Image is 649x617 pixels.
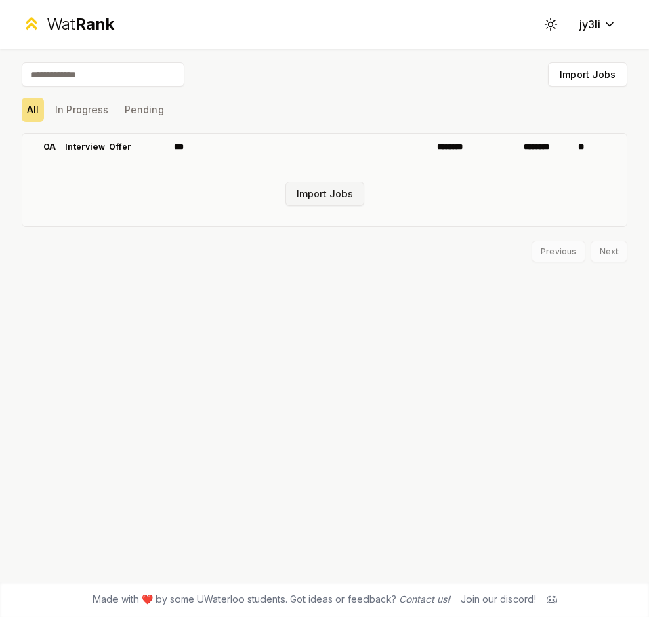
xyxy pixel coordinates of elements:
[548,62,627,87] button: Import Jobs
[461,593,536,606] div: Join our discord!
[93,593,450,606] span: Made with ❤️ by some UWaterloo students. Got ideas or feedback?
[65,142,105,153] p: Interview
[399,593,450,605] a: Contact us!
[22,98,44,122] button: All
[285,182,364,206] button: Import Jobs
[119,98,169,122] button: Pending
[47,14,114,35] div: Wat
[568,12,627,37] button: jy3li
[22,14,114,35] a: WatRank
[75,14,114,34] span: Rank
[43,142,56,153] p: OA
[579,16,600,33] span: jy3li
[49,98,114,122] button: In Progress
[109,142,131,153] p: Offer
